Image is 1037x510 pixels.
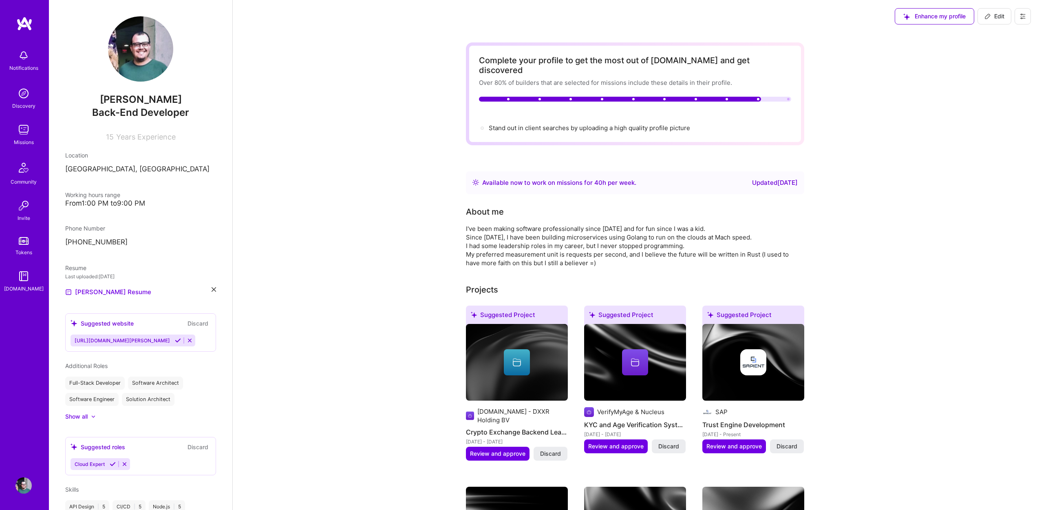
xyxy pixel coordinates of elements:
img: guide book [15,268,32,284]
span: Cloud Expert [75,461,105,467]
img: logo [16,16,33,31]
span: Review and approve [706,442,762,450]
i: Accept [110,461,116,467]
div: Suggested Project [702,306,804,327]
span: Resume [65,264,86,271]
span: Working hours range [65,191,120,198]
div: Invite [18,214,30,222]
div: Suggested Project [466,306,568,327]
div: Notifications [9,64,38,72]
div: I've been making software professionally since [DATE] and for fun since I was a kid. Since [DATE]... [466,224,792,267]
p: [PHONE_NUMBER] [65,237,216,247]
img: discovery [15,85,32,102]
img: User Avatar [15,477,32,494]
div: Location [65,151,216,160]
i: Accept [175,337,181,344]
div: From 1:00 PM to 9:00 PM [65,199,216,208]
span: 15 [106,133,114,141]
span: Review and approve [470,450,525,458]
div: Solution Architect [122,393,174,406]
i: icon SuggestedTeams [71,320,77,327]
div: Show all [65,412,88,421]
img: teamwork [15,122,32,138]
img: Company logo [740,349,766,375]
div: Complete your profile to get the most out of [DOMAIN_NAME] and get discovered [479,55,791,75]
div: [DOMAIN_NAME] [4,284,44,293]
i: icon SuggestedTeams [707,312,713,318]
p: [GEOGRAPHIC_DATA], [GEOGRAPHIC_DATA] [65,164,216,174]
button: Discard [185,319,211,328]
button: Review and approve [466,447,530,461]
span: | [173,503,175,510]
i: Reject [121,461,128,467]
span: [PERSON_NAME] [65,93,216,106]
span: Review and approve [588,442,644,450]
span: 40 [594,179,602,186]
div: SAP [715,408,728,416]
div: [DOMAIN_NAME] - DXXR Holding BV [477,407,568,424]
button: Discard [185,442,211,452]
img: User Avatar [108,16,173,82]
span: Additional Roles [65,362,108,369]
span: Back-End Developer [92,106,189,118]
img: Resume [65,289,72,295]
div: About me [466,206,504,218]
div: Community [11,177,37,186]
div: [DATE] - [DATE] [466,437,568,446]
button: Discard [770,439,804,453]
div: Missions [14,138,34,146]
span: Phone Number [65,225,105,232]
button: Discard [652,439,686,453]
div: Available now to work on missions for h per week . [482,178,636,188]
button: Edit [977,8,1011,24]
div: Suggested Project [584,306,686,327]
div: Software Architect [128,377,183,390]
div: Suggested roles [71,443,125,451]
h4: Crypto Exchange Backend Leadership [466,427,568,437]
h4: Trust Engine Development [702,419,804,430]
span: [URL][DOMAIN_NAME][PERSON_NAME] [75,337,170,344]
div: [DATE] - Present [702,430,804,439]
img: cover [702,324,804,401]
div: Discovery [12,102,35,110]
div: VerifyMyAge & Nucleus [597,408,664,416]
div: Last uploaded: [DATE] [65,272,216,281]
span: Discard [777,442,797,450]
button: Discard [534,447,567,461]
div: Tokens [15,248,32,257]
img: Company logo [466,411,474,421]
span: Skills [65,486,79,493]
span: Discard [540,450,561,458]
span: | [97,503,99,510]
div: [DATE] - [DATE] [584,430,686,439]
i: icon Close [212,287,216,292]
div: Suggested website [71,319,134,328]
img: Company logo [702,407,712,417]
img: Community [14,158,33,177]
i: Reject [187,337,193,344]
div: Full-Stack Developer [65,377,125,390]
h4: KYC and Age Verification System Development [584,419,686,430]
div: Over 80% of builders that are selected for missions include these details in their profile. [479,78,791,87]
img: tokens [19,237,29,245]
img: cover [584,324,686,401]
img: cover [466,324,568,401]
i: icon SuggestedTeams [471,312,477,318]
a: [PERSON_NAME] Resume [65,287,151,297]
img: Company logo [584,407,594,417]
i: icon SuggestedTeams [589,312,595,318]
div: Software Engineer [65,393,119,406]
i: icon SuggestedTeams [71,443,77,450]
span: Years Experience [116,133,176,141]
div: Updated [DATE] [752,178,798,188]
div: Stand out in client searches by uploading a high quality profile picture [489,124,690,132]
img: Availability [472,179,479,186]
span: Discard [658,442,679,450]
span: Edit [984,12,1004,20]
img: Invite [15,197,32,214]
button: Review and approve [702,439,766,453]
span: | [134,503,135,510]
button: Review and approve [584,439,648,453]
img: bell [15,47,32,64]
div: Projects [466,284,498,296]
